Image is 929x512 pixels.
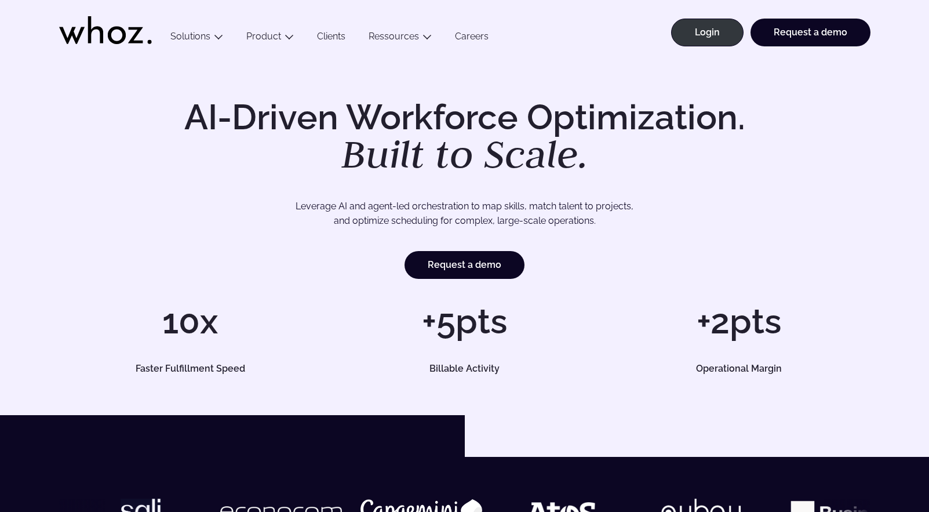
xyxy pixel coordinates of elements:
[443,31,500,46] a: Careers
[305,31,357,46] a: Clients
[751,19,870,46] a: Request a demo
[621,364,857,373] h5: Operational Margin
[72,364,308,373] h5: Faster Fulfillment Speed
[405,251,524,279] a: Request a demo
[341,128,588,179] em: Built to Scale.
[168,100,762,174] h1: AI-Driven Workforce Optimization.
[607,304,870,339] h1: +2pts
[347,364,583,373] h5: Billable Activity
[100,199,830,228] p: Leverage AI and agent-led orchestration to map skills, match talent to projects, and optimize sch...
[333,304,596,339] h1: +5pts
[369,31,419,42] a: Ressources
[235,31,305,46] button: Product
[246,31,281,42] a: Product
[159,31,235,46] button: Solutions
[671,19,744,46] a: Login
[59,304,322,339] h1: 10x
[357,31,443,46] button: Ressources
